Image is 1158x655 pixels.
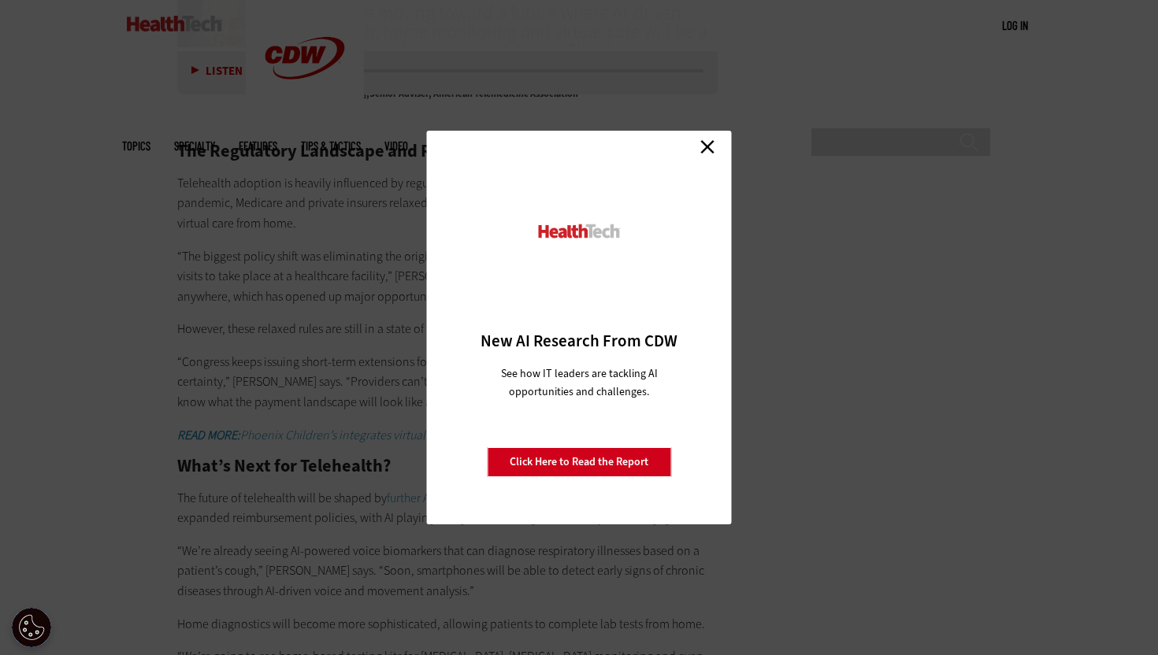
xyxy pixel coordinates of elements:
p: See how IT leaders are tackling AI opportunities and challenges. [482,365,677,401]
h3: New AI Research From CDW [455,330,704,352]
div: Cookie Settings [12,608,51,647]
a: Close [696,135,719,158]
img: HealthTech_0.png [536,223,622,239]
button: Open Preferences [12,608,51,647]
a: Click Here to Read the Report [487,447,671,477]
